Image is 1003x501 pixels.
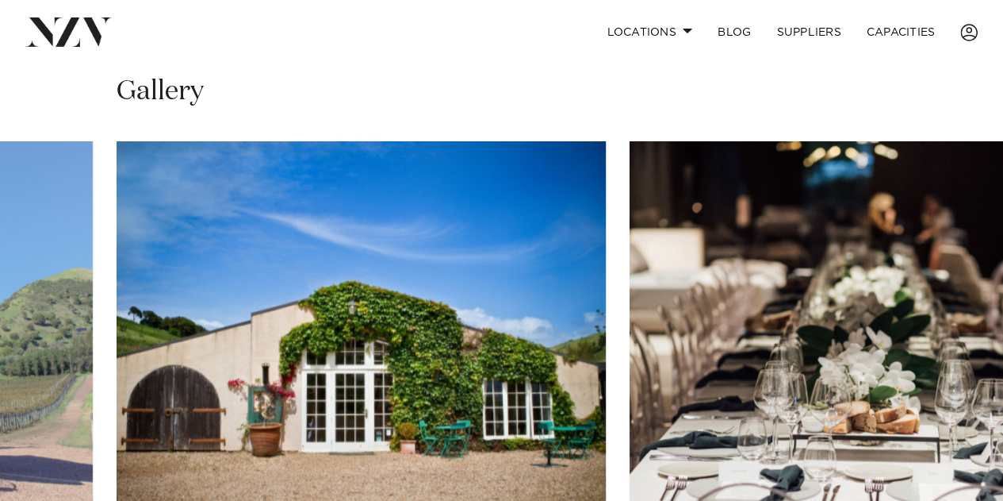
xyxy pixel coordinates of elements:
[117,74,204,110] h2: Gallery
[594,15,705,49] a: Locations
[117,141,606,501] swiper-slide: 9 / 11
[705,15,764,49] a: BLOG
[764,15,853,49] a: SUPPLIERS
[25,17,112,46] img: nzv-logo.png
[854,15,948,49] a: Capacities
